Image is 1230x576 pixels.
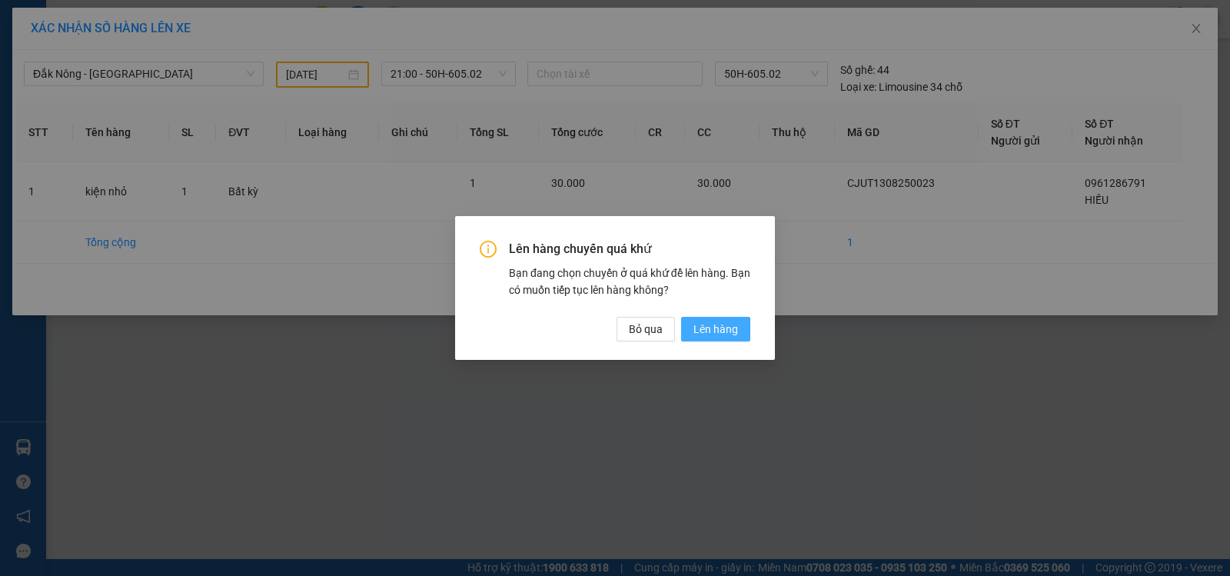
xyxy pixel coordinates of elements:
[100,98,122,115] span: DĐ:
[509,265,750,298] div: Bạn đang chọn chuyến ở quá khứ để lên hàng. Bạn có muốn tiếp tục lên hàng không?
[480,241,497,258] span: info-circle
[693,321,738,338] span: Lên hàng
[100,68,256,90] div: 0373407979
[13,15,37,31] span: Gửi:
[617,317,675,341] button: Bỏ qua
[629,321,663,338] span: Bỏ qua
[100,50,256,68] div: hùng
[681,317,750,341] button: Lên hàng
[122,90,219,117] span: HÒA LÂN
[100,15,137,31] span: Nhận:
[13,13,89,32] div: Cư Jút
[100,13,256,50] div: Hàng đường [GEOGRAPHIC_DATA]
[509,241,750,258] span: Lên hàng chuyến quá khứ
